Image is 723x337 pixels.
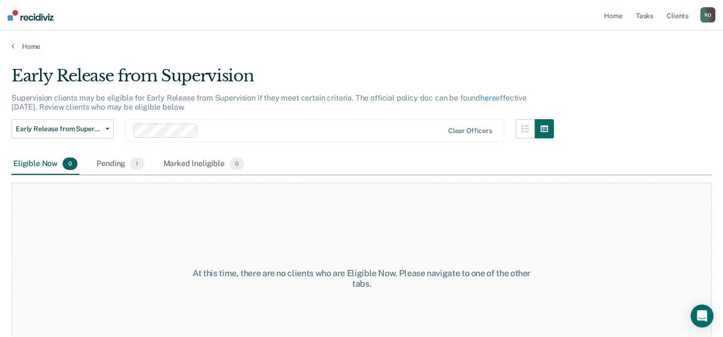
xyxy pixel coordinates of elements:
[8,10,54,21] img: Recidiviz
[11,66,554,93] div: Early Release from Supervision
[11,93,527,112] p: Supervision clients may be eligible for Early Release from Supervision if they meet certain crite...
[11,42,712,51] a: Home
[480,93,496,102] a: here
[95,154,146,175] div: Pending1
[11,154,79,175] div: Eligible Now0
[700,7,715,22] button: RO
[229,157,244,170] span: 0
[16,125,102,133] span: Early Release from Supervision
[130,157,144,170] span: 1
[691,304,713,327] div: Open Intercom Messenger
[700,7,715,22] div: R O
[11,119,114,138] button: Early Release from Supervision
[162,154,247,175] div: Marked Ineligible0
[187,268,537,289] div: At this time, there are no clients who are Eligible Now. Please navigate to one of the other tabs.
[448,127,492,135] div: Clear officers
[63,157,77,170] span: 0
